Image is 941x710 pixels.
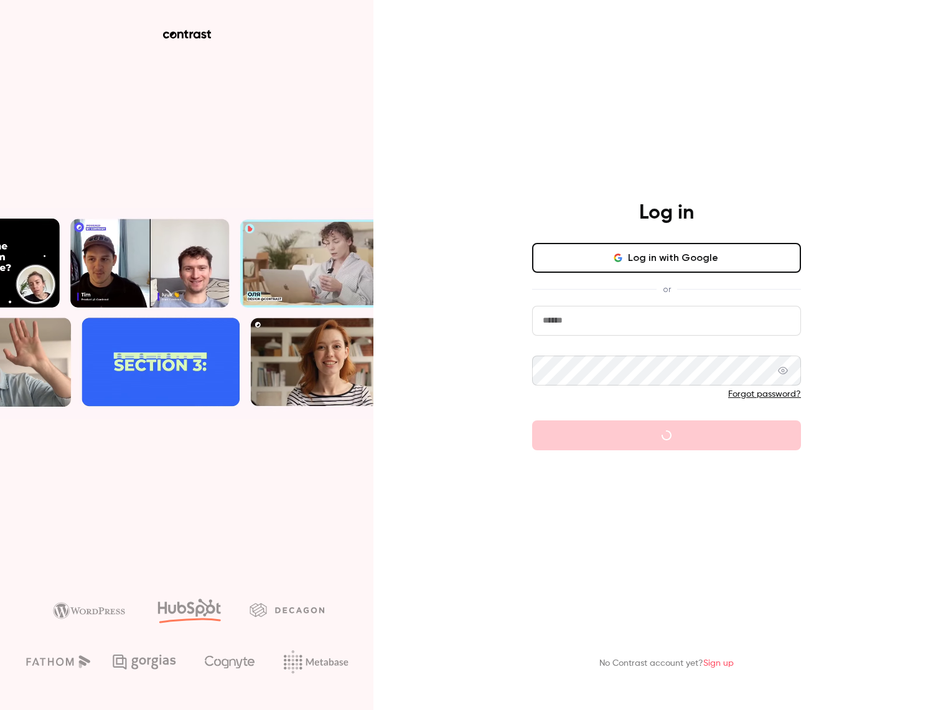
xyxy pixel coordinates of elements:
h4: Log in [639,201,694,225]
p: No Contrast account yet? [599,657,734,670]
a: Sign up [703,659,734,668]
img: decagon [250,603,324,617]
span: or [657,283,677,296]
button: Log in with Google [532,243,801,273]
a: Forgot password? [728,390,801,399]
